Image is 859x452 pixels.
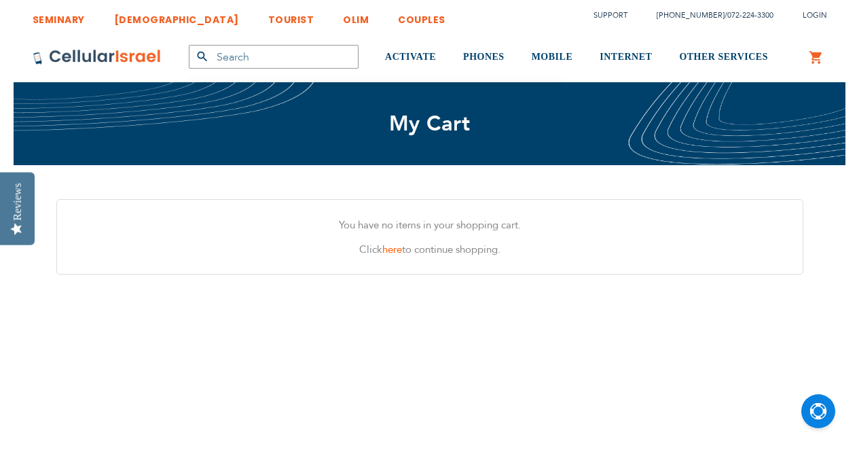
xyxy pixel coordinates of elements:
li: / [643,5,773,25]
a: ACTIVATE [385,32,436,83]
a: PHONES [463,32,505,83]
a: MOBILE [532,32,573,83]
a: [PHONE_NUMBER] [657,10,725,20]
a: Support [593,10,627,20]
a: OLIM [343,3,369,29]
img: Cellular Israel Logo [33,49,162,65]
a: SEMINARY [33,3,85,29]
a: OTHER SERVICES [679,32,768,83]
a: COUPLES [398,3,445,29]
a: 072-224-3300 [727,10,773,20]
span: OTHER SERVICES [679,52,768,62]
a: [DEMOGRAPHIC_DATA] [114,3,239,29]
p: You have no items in your shopping cart. [67,216,792,234]
span: PHONES [463,52,505,62]
a: TOURIST [268,3,314,29]
input: Search [189,45,359,69]
span: ACTIVATE [385,52,436,62]
a: here [382,243,402,256]
span: Login [803,10,827,20]
div: Reviews [12,183,24,220]
span: My Cart [389,109,471,138]
a: INTERNET [600,32,652,83]
p: Click to continue shopping. [67,241,792,258]
span: MOBILE [532,52,573,62]
span: INTERNET [600,52,652,62]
